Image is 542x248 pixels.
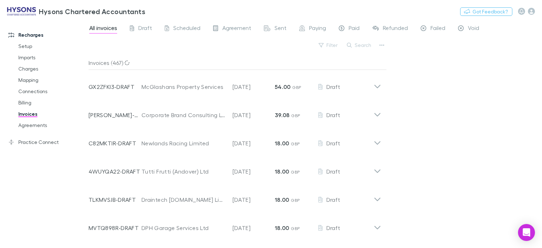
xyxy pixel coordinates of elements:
span: Failed [430,24,445,34]
span: Draft [326,196,340,203]
button: Search [343,41,375,49]
span: Draft [326,83,340,90]
strong: 18.00 [275,196,289,203]
p: [DATE] [233,139,275,147]
span: GBP [292,85,301,90]
div: GX2ZFKI3-DRAFTMcGlashans Property Services[DATE]54.00 GBPDraft [83,70,387,98]
div: 4WUYQA22-DRAFTTutti Frutti (Andover) Ltd[DATE]18.00 GBPDraft [83,155,387,183]
div: Tutti Frutti (Andover) Ltd [141,167,225,176]
div: McGlashans Property Services [141,83,225,91]
span: Draft [326,140,340,146]
h3: Hysons Chartered Accountants [39,7,145,16]
strong: 18.00 [275,224,289,231]
div: Open Intercom Messenger [518,224,535,241]
strong: 39.08 [275,111,290,119]
span: Draft [138,24,152,34]
a: Mapping [11,74,92,86]
span: Paid [349,24,360,34]
p: C82MKTIR-DRAFT [89,139,141,147]
span: All invoices [89,24,117,34]
strong: 54.00 [275,83,291,90]
strong: 18.00 [275,168,289,175]
a: Agreements [11,120,92,131]
p: [DATE] [233,111,275,119]
span: GBP [291,198,300,203]
div: DPH Garage Services Ltd [141,224,225,232]
p: [DATE] [233,83,275,91]
a: Setup [11,41,92,52]
span: Paying [309,24,326,34]
div: Draintech [DOMAIN_NAME] Limited [141,195,225,204]
span: Sent [275,24,287,34]
span: GBP [291,226,300,231]
div: MVTQ898R-DRAFTDPH Garage Services Ltd[DATE]18.00 GBPDraft [83,211,387,239]
div: TLKMVSJB-DRAFTDraintech [DOMAIN_NAME] Limited[DATE]18.00 GBPDraft [83,183,387,211]
p: [DATE] [233,195,275,204]
a: Imports [11,52,92,63]
div: Newlands Racing Limited [141,139,225,147]
span: Draft [326,224,340,231]
img: Hysons Chartered Accountants's Logo [7,7,36,16]
div: [PERSON_NAME]-0086Corporate Brand Consulting Ltd[DATE]39.08 GBPDraft [83,98,387,126]
p: GX2ZFKI3-DRAFT [89,83,141,91]
button: Filter [315,41,342,49]
a: Connections [11,86,92,97]
a: Invoices [11,108,92,120]
span: GBP [291,169,300,175]
a: Practice Connect [1,137,92,148]
p: TLKMVSJB-DRAFT [89,195,141,204]
p: [PERSON_NAME]-0086 [89,111,141,119]
span: Refunded [383,24,408,34]
div: Corporate Brand Consulting Ltd [141,111,225,119]
button: Got Feedback? [460,7,512,16]
p: [DATE] [233,224,275,232]
a: Billing [11,97,92,108]
p: MVTQ898R-DRAFT [89,224,141,232]
a: Hysons Chartered Accountants [3,3,150,20]
span: Draft [326,168,340,175]
span: Agreement [222,24,251,34]
span: Scheduled [173,24,200,34]
span: GBP [291,141,300,146]
span: GBP [291,113,300,118]
p: [DATE] [233,167,275,176]
p: 4WUYQA22-DRAFT [89,167,141,176]
a: Recharges [1,29,92,41]
a: Charges [11,63,92,74]
span: Draft [326,111,340,118]
strong: 18.00 [275,140,289,147]
div: C82MKTIR-DRAFTNewlands Racing Limited[DATE]18.00 GBPDraft [83,126,387,155]
span: Void [468,24,479,34]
